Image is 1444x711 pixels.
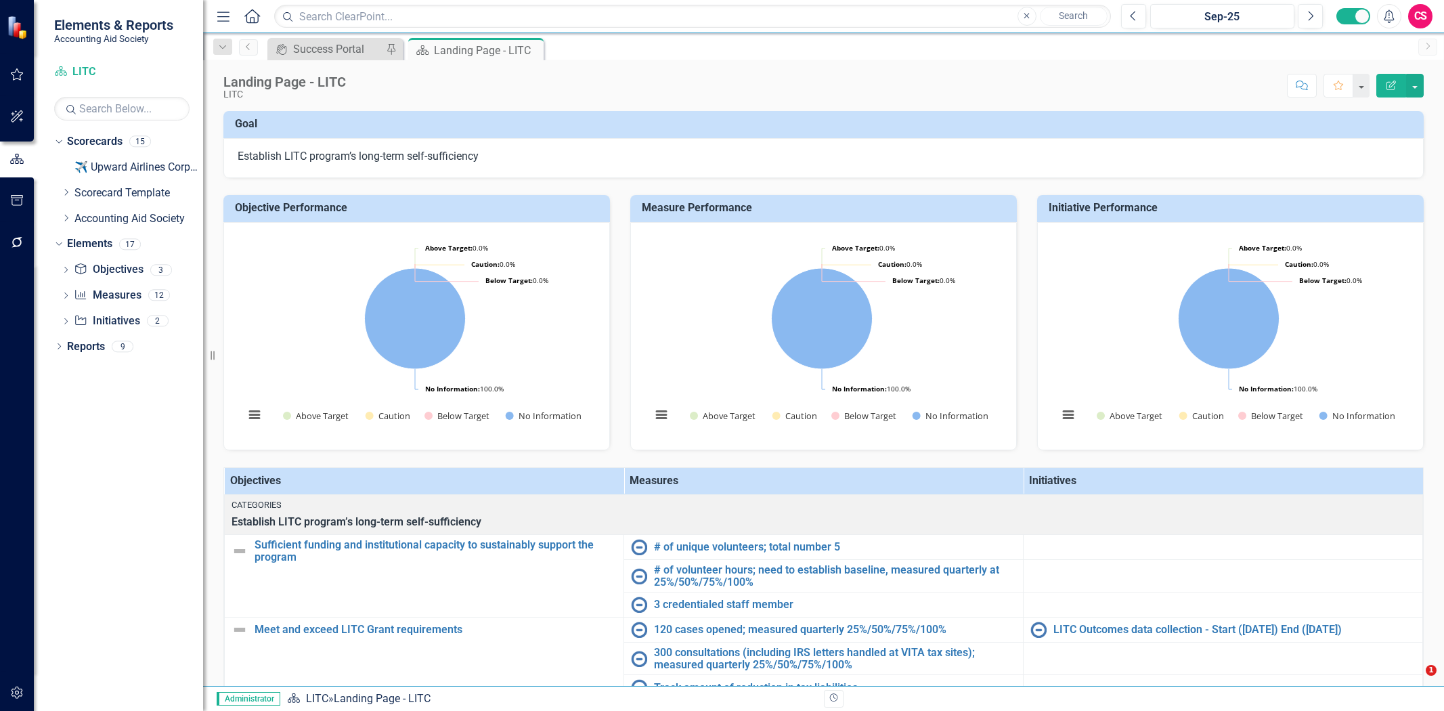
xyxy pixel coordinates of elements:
[296,410,349,422] text: Above Target
[54,64,190,80] a: LITC
[471,259,500,269] tspan: Caution:
[437,410,489,422] text: Below Target
[1030,622,1047,638] img: No Information
[366,410,410,422] button: Show Caution
[624,675,1024,700] td: Double-Click to Edit Right Click for Context Menu
[67,339,105,355] a: Reports
[631,651,647,667] img: No Information
[485,276,548,285] text: 0.0%
[631,539,647,555] img: No Information
[624,643,1024,675] td: Double-Click to Edit Right Click for Context Menu
[703,410,756,422] text: Above Target
[235,202,603,214] h3: Objective Performance
[831,410,898,422] button: Show Below Target
[378,410,410,422] text: Caution
[1332,410,1395,422] text: No Information
[425,384,480,393] tspan: No Information:
[1238,410,1305,422] button: Show Below Target
[225,494,1423,534] td: Double-Click to Edit
[1426,665,1437,676] span: 1
[1110,410,1162,422] text: Above Target
[624,535,1024,560] td: Double-Click to Edit Right Click for Context Menu
[148,290,170,301] div: 12
[1155,9,1290,25] div: Sep-25
[654,624,1016,636] a: 120 cases opened; measured quarterly 25%/50%/75%/100%
[1097,410,1164,422] button: Show Above Target
[1239,243,1302,253] text: 0.0%
[67,134,123,150] a: Scorecards
[232,499,1416,511] div: Categories
[434,42,540,59] div: Landing Page - LITC
[631,622,647,638] img: No Information
[690,410,757,422] button: Show Above Target
[644,233,1003,436] div: Chart. Highcharts interactive chart.
[74,160,203,175] a: ✈️ Upward Airlines Corporate
[287,691,814,707] div: »
[652,405,671,424] button: View chart menu, Chart
[1299,276,1362,285] text: 0.0%
[771,268,872,369] path: No Information, 8.
[1251,410,1303,422] text: Below Target
[1285,259,1329,269] text: 0.0%
[654,682,1016,694] a: Track amount of reduction in tax liabilities
[654,599,1016,611] a: 3 credentialed staff member
[283,410,350,422] button: Show Above Target
[1040,7,1108,26] button: Search
[244,405,263,424] button: View chart menu, Chart
[232,515,1416,530] span: Establish LITC program’s long-term self-sufficiency
[1408,4,1432,28] button: CS
[1239,384,1294,393] tspan: No Information:
[112,341,133,352] div: 9
[334,692,431,705] div: Landing Page - LITC
[1319,410,1395,422] button: Show No Information
[832,384,887,393] tspan: No Information:
[832,243,895,253] text: 0.0%
[54,33,173,44] small: Accounting Aid Society
[878,259,906,269] tspan: Caution:
[1049,202,1417,214] h3: Initiative Performance
[1024,618,1423,643] td: Double-Click to Edit Right Click for Context Menu
[844,410,896,422] text: Below Target
[225,535,624,618] td: Double-Click to Edit Right Click for Context Menu
[129,136,151,148] div: 15
[271,41,382,58] a: Success Portal
[1398,665,1430,697] iframe: Intercom live chat
[54,97,190,121] input: Search Below...
[624,592,1024,618] td: Double-Click to Edit Right Click for Context Menu
[235,118,1417,130] h3: Goal
[624,560,1024,592] td: Double-Click to Edit Right Click for Context Menu
[832,384,911,393] text: 100.0%
[238,233,592,436] svg: Interactive chart
[772,410,816,422] button: Show Caution
[54,17,173,33] span: Elements & Reports
[1239,384,1317,393] text: 100.0%
[424,410,491,422] button: Show Below Target
[925,410,988,422] text: No Information
[238,233,596,436] div: Chart. Highcharts interactive chart.
[425,243,473,253] tspan: Above Target:
[7,16,30,39] img: ClearPoint Strategy
[74,314,139,329] a: Initiatives
[274,5,1111,28] input: Search ClearPoint...
[642,202,1010,214] h3: Measure Performance
[255,539,617,563] a: Sufficient funding and institutional capacity to sustainably support the program
[293,41,382,58] div: Success Portal
[238,149,1409,165] p: Establish LITC program’s long-term self-sufficiency
[147,316,169,327] div: 2
[1051,233,1406,436] svg: Interactive chart
[832,243,879,253] tspan: Above Target:
[67,236,112,252] a: Elements
[150,264,172,276] div: 3
[119,238,141,250] div: 17
[1299,276,1347,285] tspan: Below Target:
[892,276,955,285] text: 0.0%
[785,410,817,422] text: Caution
[1058,405,1077,424] button: View chart menu, Chart
[74,288,141,303] a: Measures
[306,692,328,705] a: LITC
[74,262,143,278] a: Objectives
[255,624,617,636] a: Meet and exceed LITC Grant requirements
[365,268,466,369] path: No Information, 3.
[1053,624,1416,636] a: LITC Outcomes data collection - Start ([DATE]) End ([DATE])
[425,384,504,393] text: 100.0%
